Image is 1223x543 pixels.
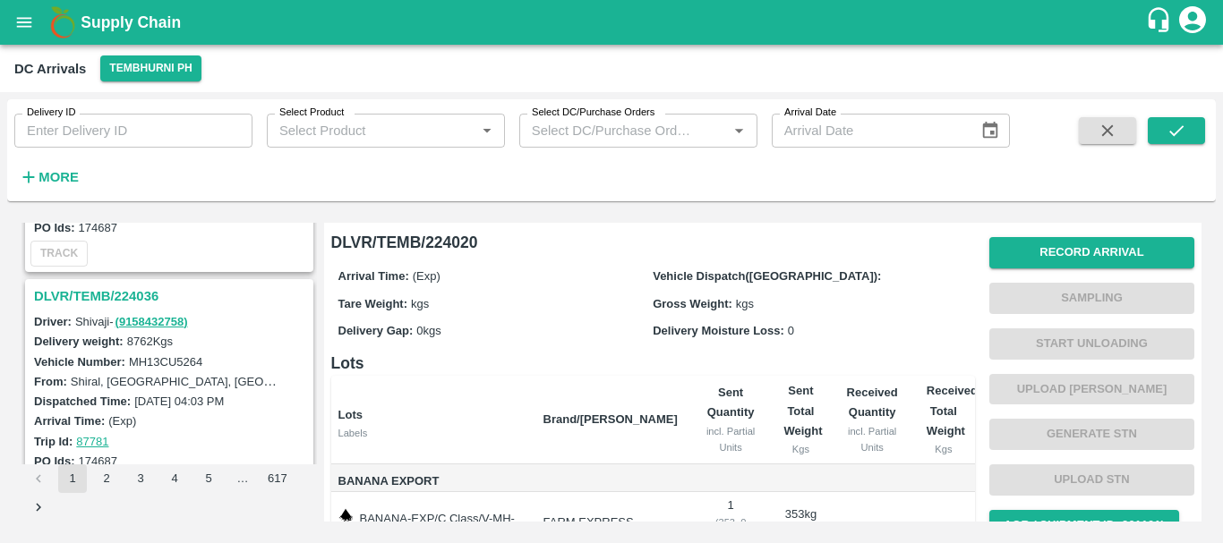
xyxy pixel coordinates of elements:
[927,384,978,437] b: Received Total Weight
[338,408,363,421] b: Lots
[1176,4,1209,41] div: account of current user
[58,464,87,493] button: page 1
[989,237,1194,268] button: Record Arrival
[24,493,53,522] button: Go to next page
[272,119,470,142] input: Select Product
[543,412,678,426] b: Brand/[PERSON_NAME]
[338,297,408,310] label: Tare Weight:
[21,464,317,522] nav: pagination navigation
[1145,6,1176,38] div: customer-support
[338,269,409,283] label: Arrival Time:
[525,119,699,142] input: Select DC/Purchase Orders
[34,221,75,234] label: PO Ids:
[707,386,755,419] b: Sent Quantity
[847,386,898,419] b: Received Quantity
[331,351,975,376] h6: Lots
[411,297,429,310] span: kgs
[75,315,190,328] span: Shivaji -
[973,114,1007,148] button: Choose date
[4,2,45,43] button: open drawer
[228,471,257,488] div: …
[34,395,131,408] label: Dispatched Time:
[79,454,117,468] label: 174687
[115,315,188,328] a: (9158432758)
[34,335,124,348] label: Delivery weight:
[727,119,750,142] button: Open
[783,441,817,457] div: Kgs
[338,508,353,522] img: weight
[34,355,125,369] label: Vehicle Number:
[81,10,1145,35] a: Supply Chain
[27,106,75,120] label: Delivery ID
[134,395,224,408] label: [DATE] 04:03 PM
[846,423,897,456] div: incl. Partial Units
[79,221,117,234] label: 174687
[475,119,499,142] button: Open
[34,284,310,308] h3: DLVR/TEMB/224036
[129,355,202,369] label: MH13CU5264
[34,315,72,328] label: Driver:
[413,269,440,283] span: (Exp)
[127,335,173,348] label: 8762 Kgs
[34,375,67,388] label: From:
[38,170,79,184] strong: More
[927,441,961,457] div: Kgs
[45,4,81,40] img: logo
[653,269,881,283] label: Vehicle Dispatch([GEOGRAPHIC_DATA]):
[331,230,975,255] h6: DLVR/TEMB/224020
[338,324,414,337] label: Delivery Gap:
[416,324,440,337] span: 0 kgs
[76,435,108,448] a: 87781
[706,423,756,456] div: incl. Partial Units
[126,464,155,493] button: Go to page 3
[14,114,252,148] input: Enter Delivery ID
[34,435,73,448] label: Trip Id:
[338,471,529,492] span: Banana Export
[989,510,1179,541] button: AQR ( Shipment Id: 361191)
[653,324,784,337] label: Delivery Moisture Loss:
[34,414,105,428] label: Arrival Time:
[736,297,754,310] span: kgs
[653,297,732,310] label: Gross Weight:
[279,106,344,120] label: Select Product
[772,114,967,148] input: Arrival Date
[788,324,794,337] span: 0
[92,464,121,493] button: Go to page 2
[14,162,83,192] button: More
[160,464,189,493] button: Go to page 4
[34,454,75,468] label: PO Ids:
[783,384,822,437] b: Sent Total Weight
[14,57,86,81] div: DC Arrivals
[532,106,654,120] label: Select DC/Purchase Orders
[784,106,836,120] label: Arrival Date
[71,374,611,388] label: Shiral, [GEOGRAPHIC_DATA], [GEOGRAPHIC_DATA], [GEOGRAPHIC_DATA], [GEOGRAPHIC_DATA]
[194,464,223,493] button: Go to page 5
[81,13,181,31] b: Supply Chain
[108,414,136,428] label: (Exp)
[100,55,201,81] button: Select DC
[262,464,293,493] button: Go to page 617
[338,425,529,441] div: Labels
